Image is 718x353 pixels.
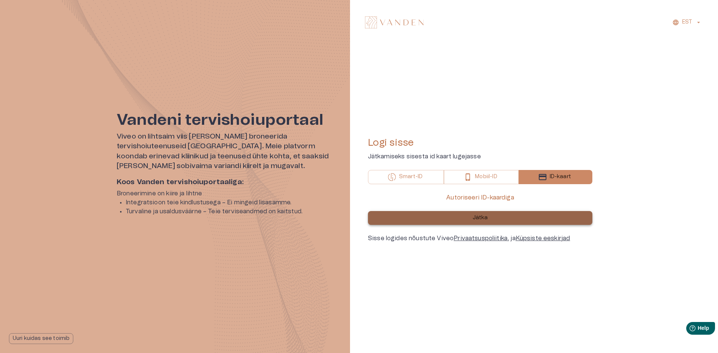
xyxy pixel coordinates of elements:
[13,335,70,343] p: Uuri kuidas see toimib
[671,17,703,28] button: EST
[550,173,571,181] p: ID-kaart
[399,173,423,181] p: Smart-ID
[368,152,592,161] p: Jätkamiseks sisesta id kaart lugejasse
[473,214,488,222] p: Jätka
[368,211,592,225] button: Jätka
[682,18,692,26] p: EST
[365,16,424,28] img: Vanden logo
[368,137,592,149] h4: Logi sisse
[519,170,592,184] button: ID-kaart
[368,170,444,184] button: Smart-ID
[446,193,514,202] p: Autoriseeri ID-kaardiga
[9,333,73,344] button: Uuri kuidas see toimib
[444,170,518,184] button: Mobiil-ID
[454,235,507,241] a: Privaatsuspoliitika
[475,173,497,181] p: Mobiil-ID
[516,235,570,241] a: Küpsiste eeskirjad
[368,234,592,243] div: Sisse logides nõustute Viveo , ja
[660,319,718,340] iframe: Help widget launcher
